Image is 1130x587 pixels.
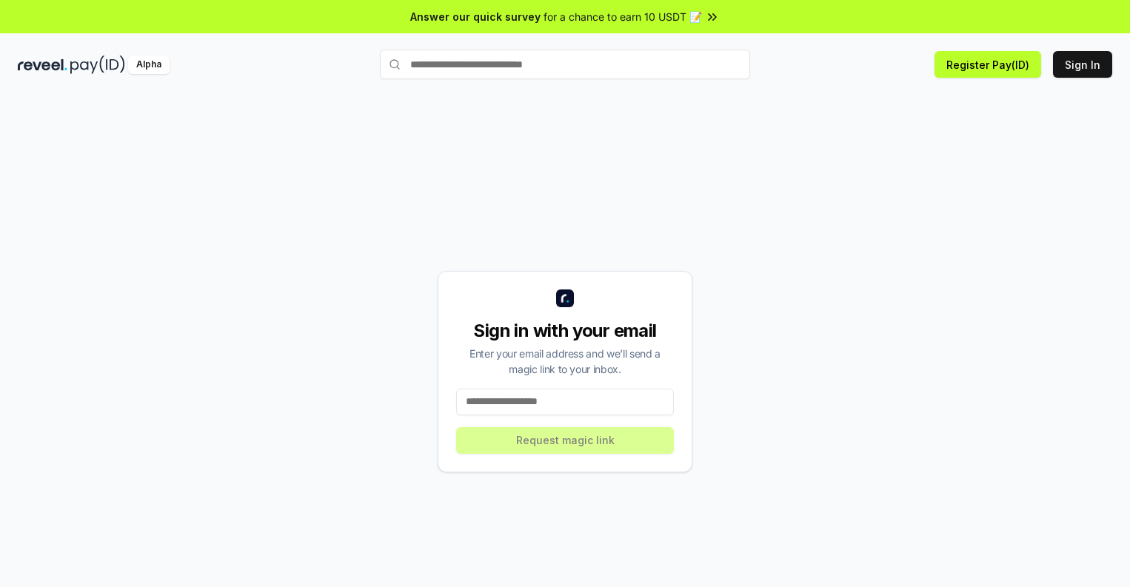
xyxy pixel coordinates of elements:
div: Alpha [128,56,170,74]
span: for a chance to earn 10 USDT 📝 [544,9,702,24]
div: Sign in with your email [456,319,674,343]
div: Enter your email address and we’ll send a magic link to your inbox. [456,346,674,377]
button: Sign In [1053,51,1112,78]
img: logo_small [556,289,574,307]
img: reveel_dark [18,56,67,74]
img: pay_id [70,56,125,74]
button: Register Pay(ID) [935,51,1041,78]
span: Answer our quick survey [410,9,541,24]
